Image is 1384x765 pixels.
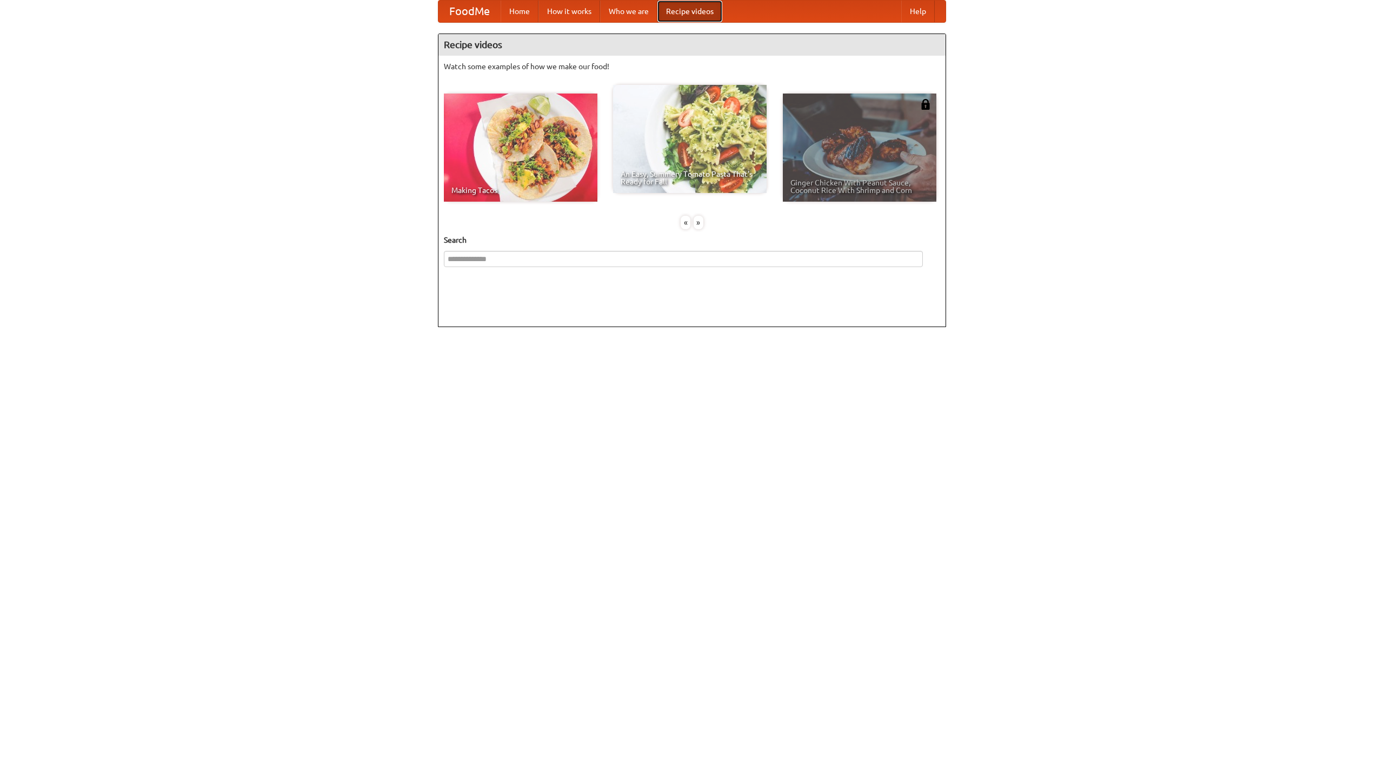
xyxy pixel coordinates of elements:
a: Who we are [600,1,657,22]
a: Home [501,1,538,22]
h4: Recipe videos [438,34,946,56]
a: FoodMe [438,1,501,22]
span: An Easy, Summery Tomato Pasta That's Ready for Fall [621,170,759,185]
a: Making Tacos [444,94,597,202]
a: How it works [538,1,600,22]
span: Making Tacos [451,187,590,194]
p: Watch some examples of how we make our food! [444,61,940,72]
a: Recipe videos [657,1,722,22]
div: » [694,216,703,229]
div: « [681,216,690,229]
h5: Search [444,235,940,245]
a: An Easy, Summery Tomato Pasta That's Ready for Fall [613,85,767,193]
img: 483408.png [920,99,931,110]
a: Help [901,1,935,22]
